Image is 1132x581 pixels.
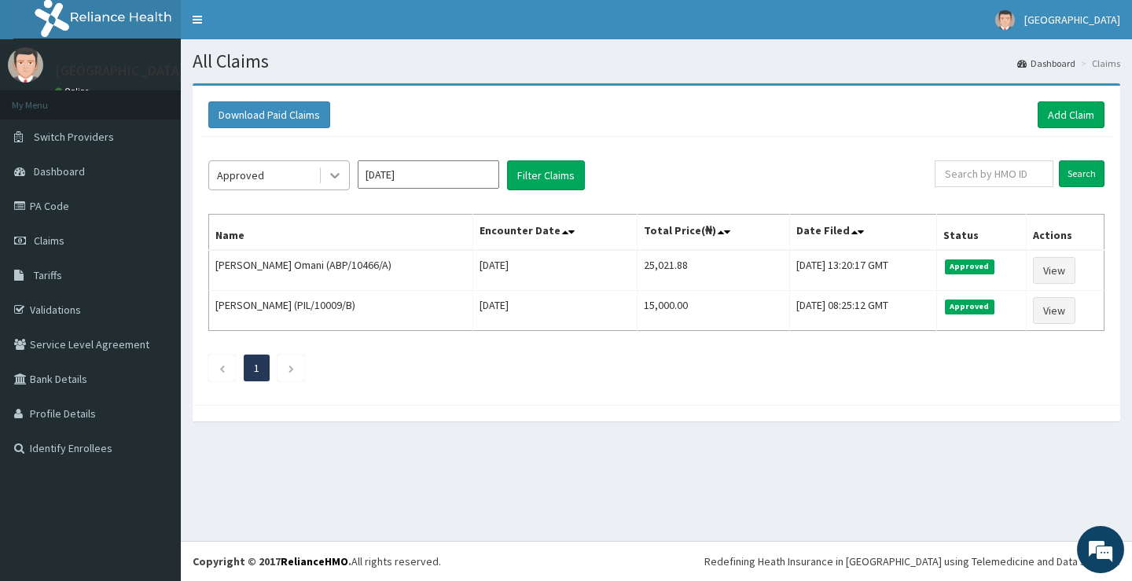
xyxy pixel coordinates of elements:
a: View [1033,257,1075,284]
th: Name [209,215,473,251]
a: View [1033,297,1075,324]
span: Dashboard [34,164,85,178]
h1: All Claims [193,51,1120,72]
td: [PERSON_NAME] (PIL/10009/B) [209,291,473,331]
input: Search [1059,160,1104,187]
span: [GEOGRAPHIC_DATA] [1024,13,1120,27]
footer: All rights reserved. [181,541,1132,581]
th: Total Price(₦) [638,215,790,251]
p: [GEOGRAPHIC_DATA] [55,64,185,78]
img: User Image [8,47,43,83]
td: [DATE] [473,291,638,331]
li: Claims [1077,57,1120,70]
th: Actions [1026,215,1104,251]
a: Add Claim [1038,101,1104,128]
a: Previous page [219,361,226,375]
button: Filter Claims [507,160,585,190]
a: Page 1 is your current page [254,361,259,375]
a: Next page [288,361,295,375]
th: Date Filed [790,215,937,251]
th: Encounter Date [473,215,638,251]
td: [PERSON_NAME] Omani (ABP/10466/A) [209,250,473,291]
span: Approved [945,259,994,274]
img: User Image [995,10,1015,30]
td: [DATE] 13:20:17 GMT [790,250,937,291]
strong: Copyright © 2017 . [193,554,351,568]
button: Download Paid Claims [208,101,330,128]
span: Approved [945,300,994,314]
td: [DATE] 08:25:12 GMT [790,291,937,331]
input: Select Month and Year [358,160,499,189]
span: Tariffs [34,268,62,282]
a: Online [55,86,93,97]
span: Claims [34,234,64,248]
th: Status [937,215,1027,251]
span: Switch Providers [34,130,114,144]
a: Dashboard [1017,57,1075,70]
a: RelianceHMO [281,554,348,568]
input: Search by HMO ID [935,160,1053,187]
td: 15,000.00 [638,291,790,331]
td: 25,021.88 [638,250,790,291]
div: Approved [217,167,264,183]
div: Redefining Heath Insurance in [GEOGRAPHIC_DATA] using Telemedicine and Data Science! [704,553,1120,569]
td: [DATE] [473,250,638,291]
